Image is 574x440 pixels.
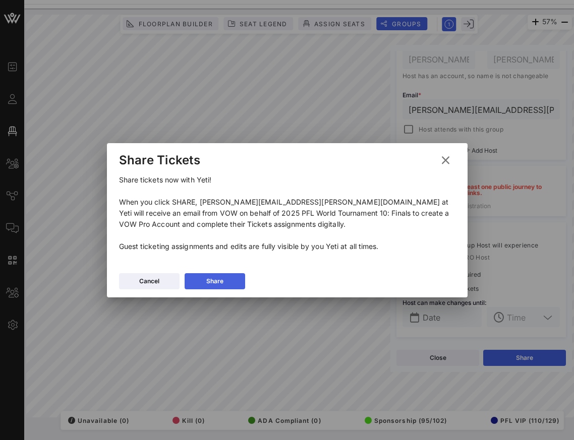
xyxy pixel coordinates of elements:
div: Share [206,276,223,286]
button: Share [185,273,245,289]
p: Share tickets now with Yeti! When you click SHARE, [PERSON_NAME][EMAIL_ADDRESS][PERSON_NAME][DOMA... [119,174,455,252]
div: Cancel [139,276,159,286]
div: Share Tickets [119,153,200,168]
button: Cancel [119,273,180,289]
